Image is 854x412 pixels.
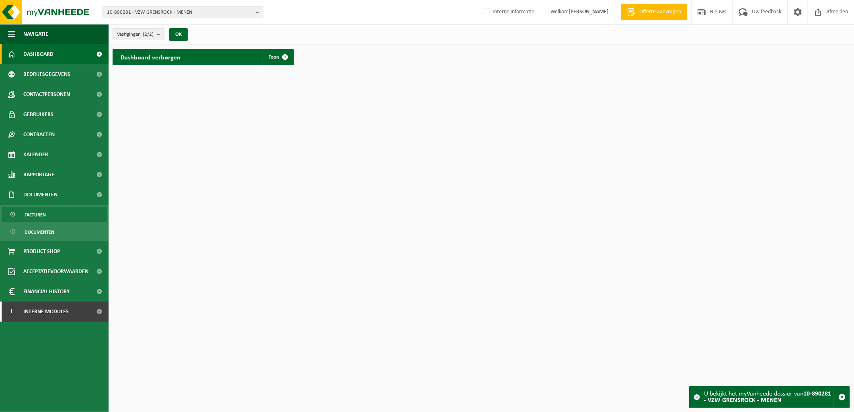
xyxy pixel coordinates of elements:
[23,24,48,44] span: Navigatie
[23,145,48,165] span: Kalender
[704,391,831,404] strong: 10-890281 - VZW GRENSROCK - MENEN
[23,241,60,261] span: Product Shop
[269,55,279,60] span: Toon
[8,302,15,322] span: I
[262,49,293,65] a: Toon
[23,104,53,124] span: Gebruikers
[569,9,609,15] strong: [PERSON_NAME]
[107,6,253,18] span: 10-890281 - VZW GRENSROCK - MENEN
[704,387,834,408] div: U bekijkt het myVanheede dossier van
[143,32,154,37] count: (2/2)
[23,44,53,64] span: Dashboard
[23,185,57,205] span: Documenten
[23,165,54,185] span: Rapportage
[2,207,107,222] a: Facturen
[621,4,687,20] a: Offerte aanvragen
[637,8,683,16] span: Offerte aanvragen
[117,29,154,41] span: Vestigingen
[23,64,70,84] span: Bedrijfsgegevens
[113,49,189,65] h2: Dashboard verborgen
[25,224,54,240] span: Documenten
[2,224,107,239] a: Documenten
[113,28,164,40] button: Vestigingen(2/2)
[23,124,55,145] span: Contracten
[25,207,46,222] span: Facturen
[23,261,88,281] span: Acceptatievoorwaarden
[23,302,69,322] span: Interne modules
[23,84,70,104] span: Contactpersonen
[103,6,263,18] button: 10-890281 - VZW GRENSROCK - MENEN
[23,281,70,302] span: Financial History
[481,6,534,18] label: Interne informatie
[169,28,188,41] button: OK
